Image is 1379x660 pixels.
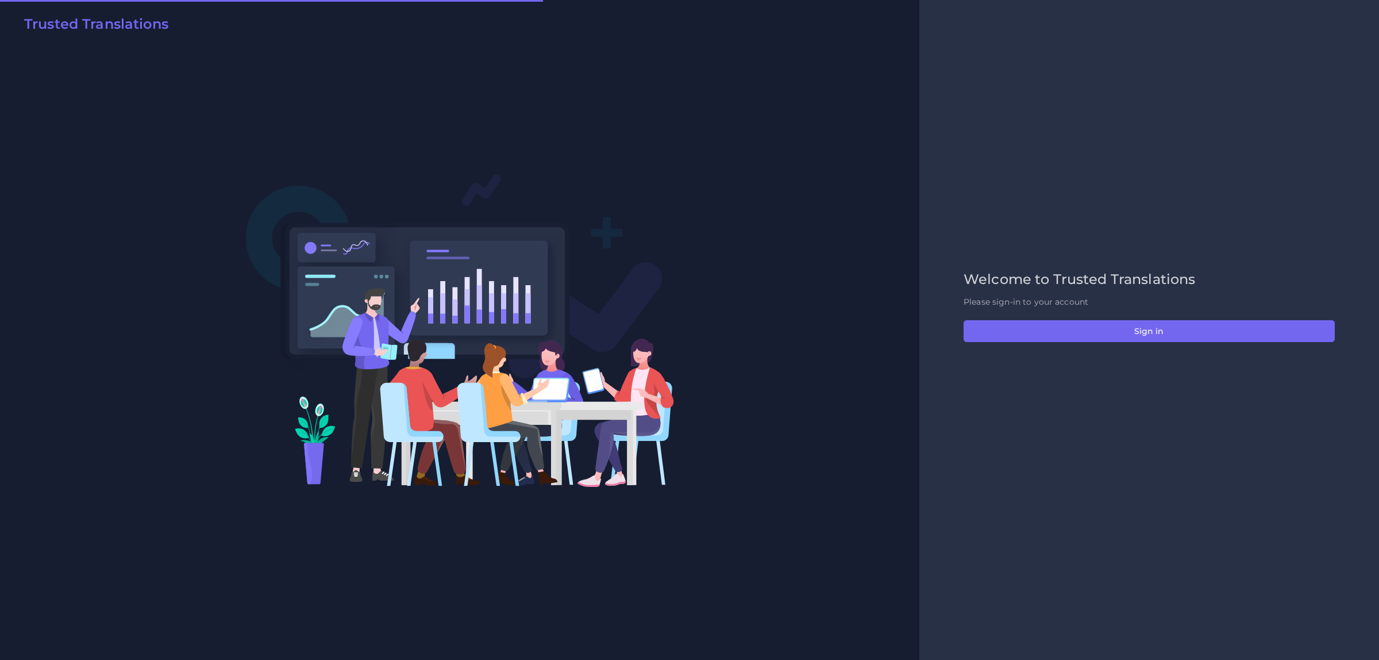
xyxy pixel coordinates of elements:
[24,16,168,33] h2: Trusted Translations
[16,16,168,37] a: Trusted Translations
[964,271,1335,288] h2: Welcome to Trusted Translations
[964,320,1335,342] button: Sign in
[245,173,675,488] img: Login V2
[964,296,1335,308] p: Please sign-in to your account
